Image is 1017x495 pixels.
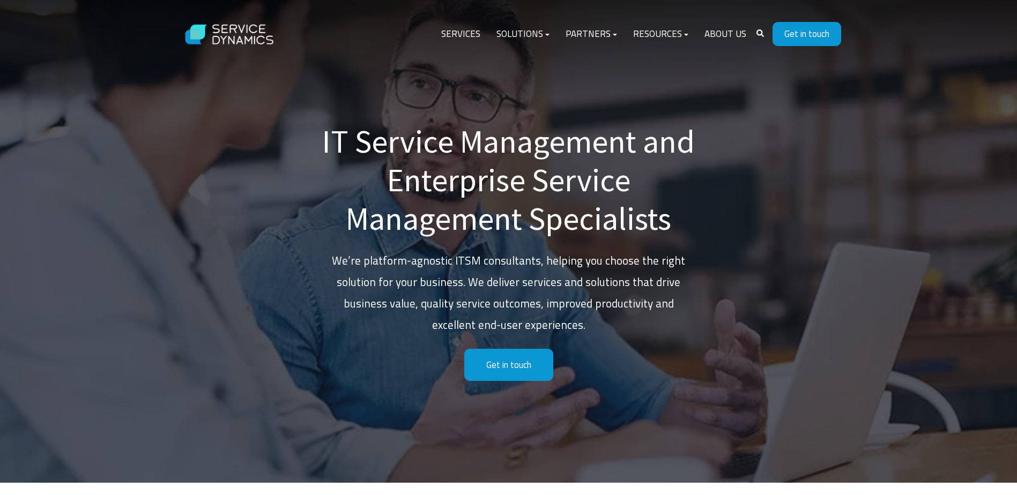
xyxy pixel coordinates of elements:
a: Get in touch [464,349,553,381]
a: Partners [558,21,625,47]
a: About Us [696,21,754,47]
a: Services [433,21,488,47]
div: Navigation Menu [433,21,754,47]
p: We’re platform-agnostic ITSM consultants, helping you choose the right solution for your business... [321,250,696,336]
img: Service Dynamics Logo - White [176,14,284,55]
a: Solutions [488,21,558,47]
a: Get in touch [773,22,841,46]
a: Resources [625,21,696,47]
h1: IT Service Management and Enterprise Service Management Specialists [321,122,696,238]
